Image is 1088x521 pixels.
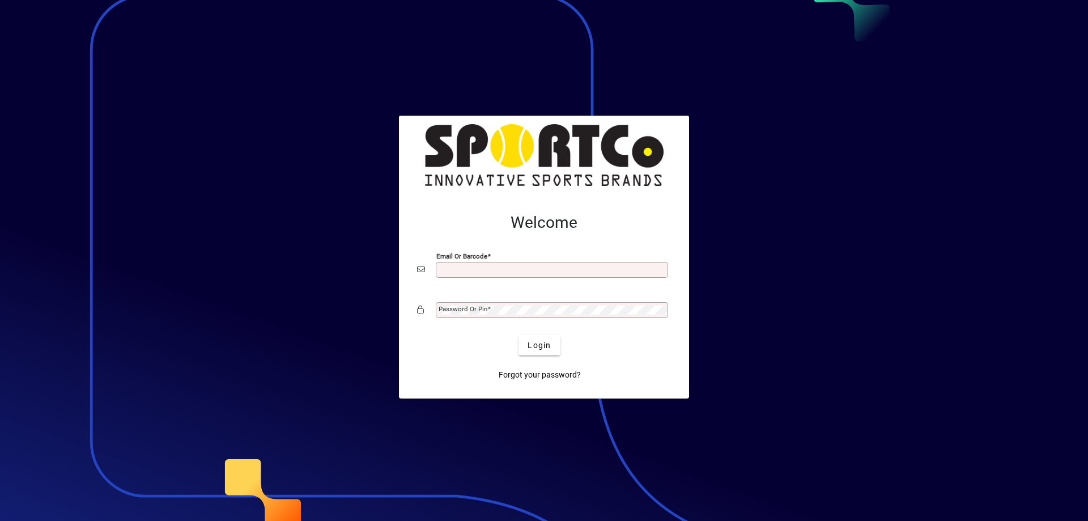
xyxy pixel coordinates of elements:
[494,365,585,385] a: Forgot your password?
[436,252,487,260] mat-label: Email or Barcode
[528,340,551,351] span: Login
[417,213,671,232] h2: Welcome
[518,335,560,355] button: Login
[499,369,581,381] span: Forgot your password?
[439,305,487,313] mat-label: Password or Pin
